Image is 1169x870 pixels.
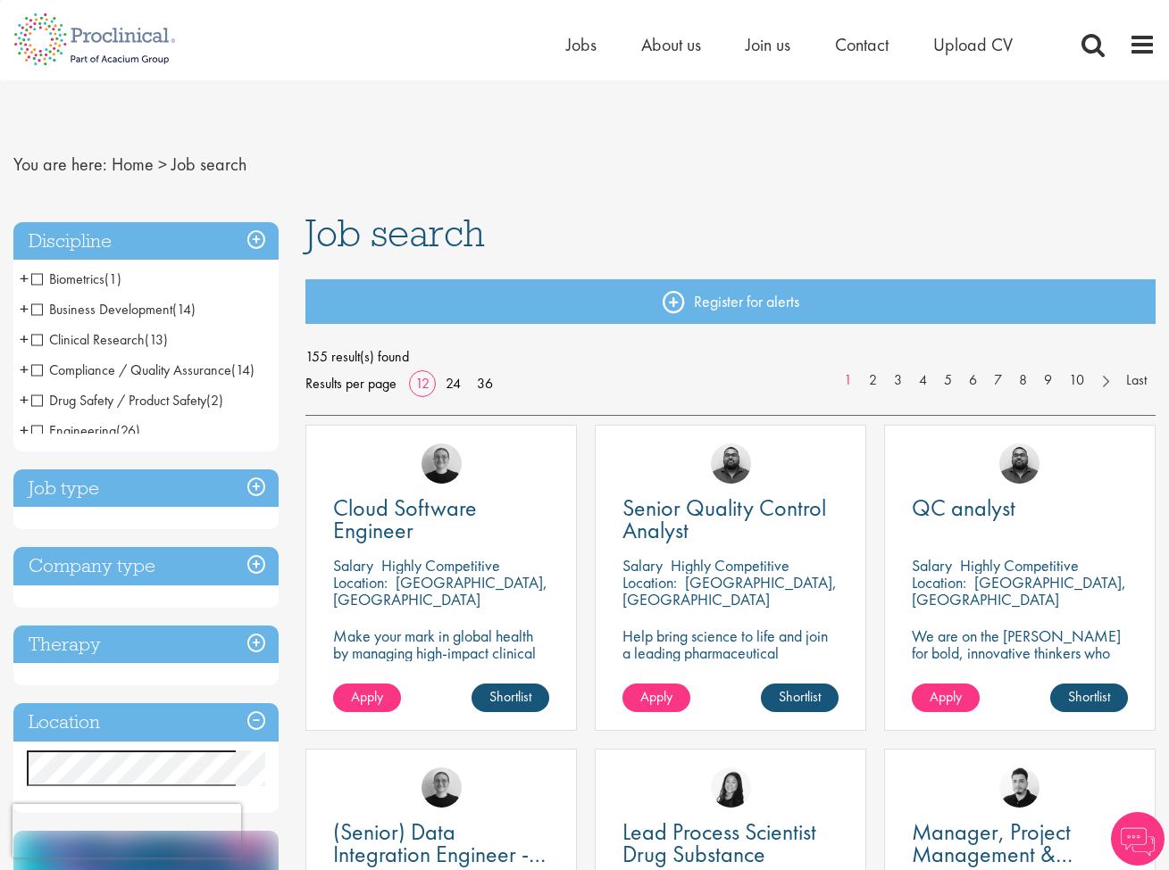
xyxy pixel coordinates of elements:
span: > [158,153,167,176]
span: Location: [622,572,677,592]
img: Ashley Bennett [711,443,751,484]
a: 6 [960,370,986,391]
span: Drug Safety / Product Safety [31,391,223,410]
span: + [20,326,29,352]
span: + [20,386,29,413]
span: Job search [305,209,485,257]
span: Biometrics [31,269,121,288]
span: (2) [206,391,223,410]
a: Upload CV [933,33,1013,56]
p: [GEOGRAPHIC_DATA], [GEOGRAPHIC_DATA] [622,572,837,609]
img: Numhom Sudsok [711,767,751,808]
p: Make your mark in global health by managing high-impact clinical trials with a leading CRO. [333,627,549,678]
h3: Job type [13,469,279,508]
span: (13) [145,330,168,349]
a: 10 [1060,370,1093,391]
h3: Location [13,703,279,742]
a: Apply [333,684,401,712]
span: Salary [333,555,373,576]
a: 24 [439,374,467,393]
a: Cloud Software Engineer [333,497,549,542]
span: (14) [172,300,196,319]
a: Shortlist [761,684,839,712]
a: 1 [835,370,861,391]
span: Business Development [31,300,172,319]
a: About us [641,33,701,56]
span: Results per page [305,370,397,397]
p: [GEOGRAPHIC_DATA], [GEOGRAPHIC_DATA] [912,572,1126,609]
p: We are on the [PERSON_NAME] for bold, innovative thinkers who are ready to help push the boundari... [912,627,1128,712]
a: Apply [622,684,690,712]
span: + [20,265,29,292]
a: 2 [860,370,886,391]
span: (1) [104,269,121,288]
a: 5 [935,370,961,391]
a: Shortlist [472,684,549,712]
a: QC analyst [912,497,1128,519]
a: Manager, Project Management & Operational Delivery [912,821,1128,866]
a: Last [1117,370,1156,391]
a: Apply [912,684,980,712]
span: QC analyst [912,493,1015,523]
a: (Senior) Data Integration Engineer - Medidata Rave Specialized [333,821,549,866]
h3: Company type [13,547,279,585]
p: Help bring science to life and join a leading pharmaceutical company to play a key role in delive... [622,627,839,712]
span: Engineering [31,421,116,440]
span: + [20,417,29,443]
img: Anderson Maldonado [999,767,1040,808]
p: Highly Competitive [671,555,789,576]
span: (26) [116,421,140,440]
a: Lead Process Scientist Drug Substance [622,821,839,866]
span: Compliance / Quality Assurance [31,360,231,379]
span: (14) [231,360,255,379]
span: Apply [930,687,962,706]
span: Senior Quality Control Analyst [622,493,826,545]
a: Jobs [566,33,597,56]
a: 36 [471,374,499,393]
a: 12 [409,374,436,393]
span: Location: [333,572,388,592]
a: Register for alerts [305,279,1156,324]
span: Clinical Research [31,330,168,349]
a: 7 [985,370,1011,391]
iframe: reCAPTCHA [13,804,241,858]
a: 8 [1010,370,1036,391]
span: Clinical Research [31,330,145,349]
img: Emma Pretorious [422,443,462,484]
h3: Discipline [13,222,279,261]
a: Contact [835,33,889,56]
span: Salary [622,555,663,576]
span: + [20,295,29,322]
span: Location: [912,572,966,592]
span: Drug Safety / Product Safety [31,391,206,410]
p: Highly Competitive [960,555,1079,576]
span: Biometrics [31,269,104,288]
a: 4 [910,370,936,391]
span: 155 result(s) found [305,344,1156,370]
p: [GEOGRAPHIC_DATA], [GEOGRAPHIC_DATA] [333,572,547,609]
a: Shortlist [1050,684,1128,712]
span: Lead Process Scientist Drug Substance [622,816,816,869]
span: Engineering [31,421,140,440]
a: breadcrumb link [112,153,154,176]
p: Highly Competitive [381,555,500,576]
img: Ashley Bennett [999,443,1040,484]
h3: Therapy [13,626,279,664]
img: Emma Pretorious [422,767,462,808]
span: Salary [912,555,952,576]
a: Join us [746,33,790,56]
span: Cloud Software Engineer [333,493,477,545]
